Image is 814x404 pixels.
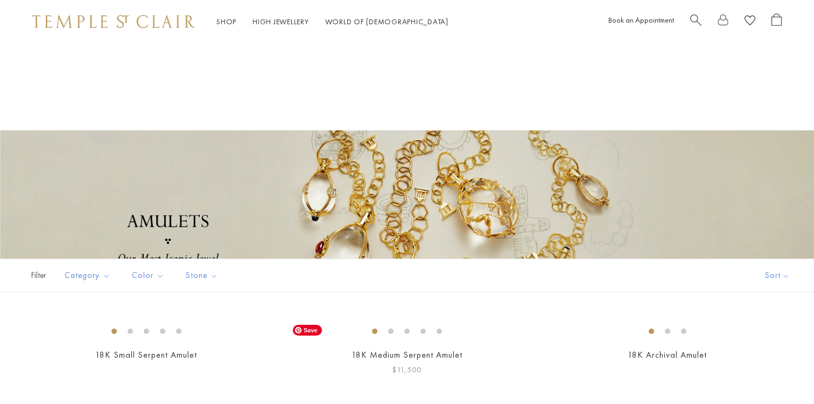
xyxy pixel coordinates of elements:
[628,349,707,360] a: 18K Archival Amulet
[325,17,448,26] a: World of [DEMOGRAPHIC_DATA]World of [DEMOGRAPHIC_DATA]
[32,15,195,28] img: Temple St. Clair
[216,15,448,29] nav: Main navigation
[59,269,118,282] span: Category
[352,349,462,360] a: 18K Medium Serpent Amulet
[741,259,814,292] button: Show sort by
[127,269,172,282] span: Color
[252,17,309,26] a: High JewelleryHigh Jewellery
[180,269,226,282] span: Stone
[124,263,172,288] button: Color
[216,17,236,26] a: ShopShop
[760,353,803,393] iframe: Gorgias live chat messenger
[392,364,422,376] span: $11,500
[745,13,755,30] a: View Wishlist
[293,325,322,336] span: Save
[57,263,118,288] button: Category
[95,349,197,360] a: 18K Small Serpent Amulet
[771,13,782,30] a: Open Shopping Bag
[690,13,701,30] a: Search
[178,263,226,288] button: Stone
[608,15,674,25] a: Book an Appointment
